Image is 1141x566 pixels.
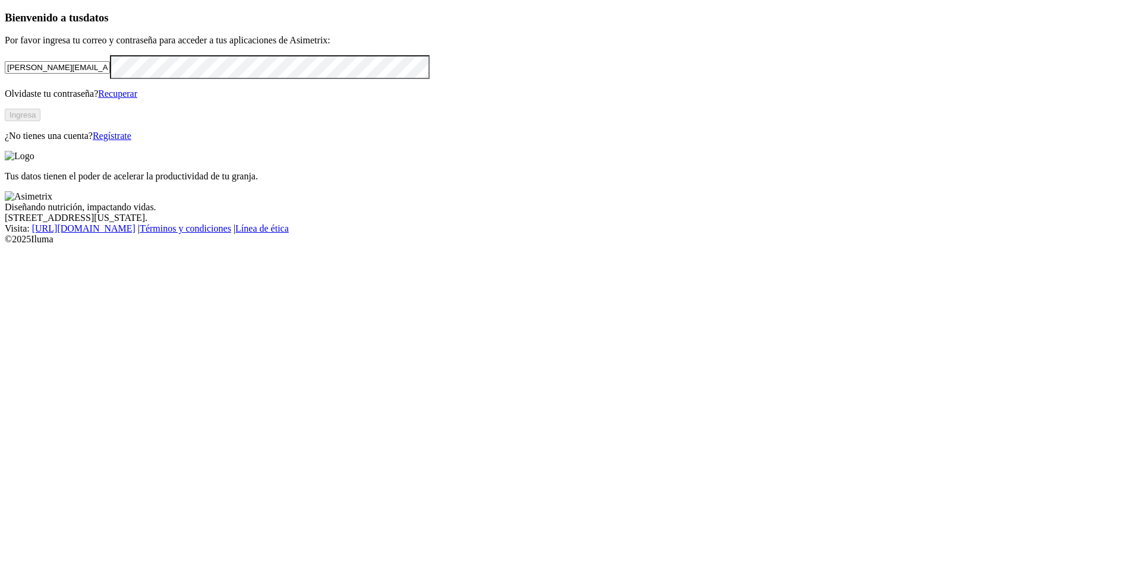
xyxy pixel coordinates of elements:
[5,11,1136,24] h3: Bienvenido a tus
[5,151,34,162] img: Logo
[235,223,289,233] a: Línea de ética
[5,131,1136,141] p: ¿No tienes una cuenta?
[5,61,110,74] input: Tu correo
[5,223,1136,234] div: Visita : | |
[5,35,1136,46] p: Por favor ingresa tu correo y contraseña para acceder a tus aplicaciones de Asimetrix:
[5,234,1136,245] div: © 2025 Iluma
[5,202,1136,213] div: Diseñando nutrición, impactando vidas.
[5,109,40,121] button: Ingresa
[5,191,52,202] img: Asimetrix
[140,223,231,233] a: Términos y condiciones
[93,131,131,141] a: Regístrate
[98,88,137,99] a: Recuperar
[5,213,1136,223] div: [STREET_ADDRESS][US_STATE].
[5,171,1136,182] p: Tus datos tienen el poder de acelerar la productividad de tu granja.
[5,88,1136,99] p: Olvidaste tu contraseña?
[32,223,135,233] a: [URL][DOMAIN_NAME]
[83,11,109,24] span: datos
